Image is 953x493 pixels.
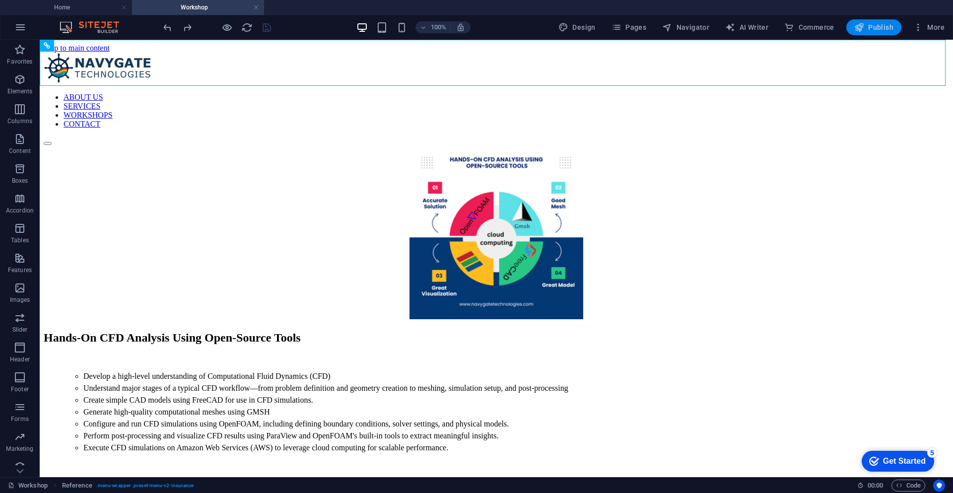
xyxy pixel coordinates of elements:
div: 5 [73,2,83,12]
p: Features [8,266,32,274]
div: Get Started [29,11,72,20]
h6: Session time [857,480,884,492]
span: . menu-wrapper .preset-menu-v2-insurance [96,480,194,492]
span: More [913,22,945,32]
span: Click to select. Double-click to edit [62,480,92,492]
nav: breadcrumb [62,480,194,492]
p: Tables [11,236,29,244]
p: Header [10,355,30,363]
p: Marketing [6,445,33,453]
p: Columns [7,117,32,125]
span: 00 00 [868,480,883,492]
p: Accordion [6,207,34,214]
p: Boxes [12,177,28,185]
button: More [909,19,949,35]
p: Forms [11,415,29,423]
p: Content [9,147,31,155]
span: Code [896,480,921,492]
p: Footer [11,385,29,393]
p: Favorites [7,58,32,66]
p: Elements [7,87,33,95]
p: Images [10,296,30,304]
div: Get Started 5 items remaining, 0% complete [8,5,80,26]
a: Click to cancel selection. Double-click to open Pages [8,480,48,492]
p: Slider [12,326,28,334]
button: Usercentrics [933,480,945,492]
span: : [875,482,876,489]
button: Code [891,480,925,492]
iframe: To enrich screen reader interactions, please activate Accessibility in Grammarly extension settings [40,40,953,477]
h4: Workshop [132,2,264,13]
